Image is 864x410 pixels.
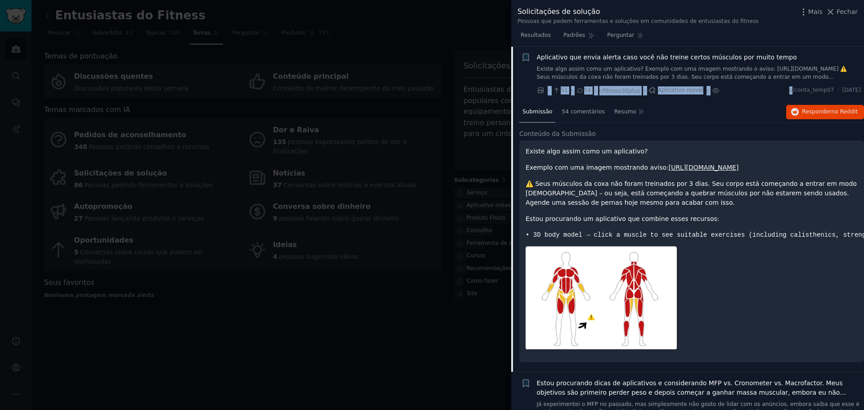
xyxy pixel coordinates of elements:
font: Aplicativo móvel [658,87,704,93]
font: Fechar [837,8,858,15]
font: Resumo [614,108,636,115]
font: Responder [802,108,831,115]
font: Pessoas que pedem ferramentas e soluções em comunidades de entusiastas do fitness [517,18,759,24]
img: Aplicativo que envia alerta caso você não treine certos músculos por muito tempo [526,246,677,350]
font: 54 comentários [562,108,605,115]
font: no Reddit [832,108,858,115]
a: Existe algo assim como um aplicativo? Exemplo com uma imagem mostrando o aviso: [URL][DOMAIN_NAME... [537,65,861,81]
font: · [837,87,839,93]
font: · [706,87,708,94]
font: Resultados [521,32,551,38]
font: ⚠️ Seus músculos da coxa não foram treinados por 3 dias. Seu corpo está começando a entrar em mod... [526,180,857,206]
font: Mais [808,8,823,15]
a: Aplicativo que envia alerta caso você não treine certos músculos por muito tempo [537,53,797,62]
font: [DATE] [842,87,861,93]
font: r/fitness30plus [599,88,640,94]
a: Estou procurando dicas de aplicativos e considerando MFP vs. Cronometer vs. Macrofactor. Meus obj... [537,378,861,397]
font: Estou procurando um aplicativo que combine esses recursos: [526,215,720,222]
font: Conteúdo da Submissão [519,130,596,137]
a: Resultados [517,28,554,47]
font: Padrões [563,32,585,38]
font: · [571,87,573,94]
button: Fechar [826,7,858,17]
font: Exemplo com uma imagem mostrando aviso: [526,164,669,171]
font: · [594,87,596,94]
font: Perguntar [607,32,634,38]
font: 51 [561,87,568,93]
font: Existe algo assim como um aplicativo? [526,148,648,155]
font: · [643,87,645,94]
a: [URL][DOMAIN_NAME] [669,164,739,171]
a: Perguntar [604,28,647,47]
font: · [548,87,549,94]
font: Existe algo assim como um aplicativo? Exemplo com uma imagem mostrando o aviso: [URL][DOMAIN_NAME... [537,66,860,135]
font: Solicitações de solução [517,7,600,16]
font: 54 [584,87,591,93]
button: Responderno Reddit [786,105,864,119]
a: Padrões [560,28,598,47]
font: Aplicativo que envia alerta caso você não treine certos músculos por muito tempo [537,54,797,61]
button: Mais [799,7,823,17]
font: Submissão [522,108,552,115]
font: u/conta_temp07 [789,87,834,93]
